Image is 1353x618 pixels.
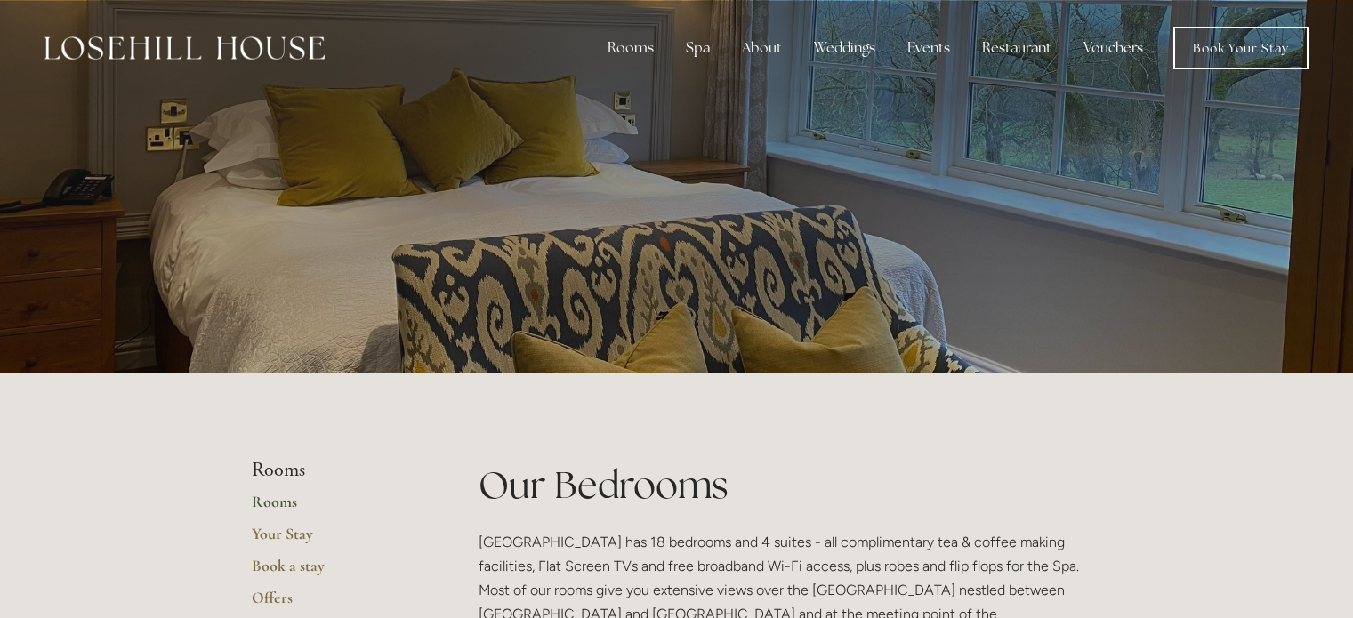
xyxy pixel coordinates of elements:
[252,524,422,556] a: Your Stay
[593,30,668,66] div: Rooms
[252,459,422,482] li: Rooms
[1069,30,1157,66] a: Vouchers
[44,36,325,60] img: Losehill House
[728,30,796,66] div: About
[800,30,890,66] div: Weddings
[893,30,964,66] div: Events
[1173,27,1309,69] a: Book Your Stay
[968,30,1066,66] div: Restaurant
[252,492,422,524] a: Rooms
[252,556,422,588] a: Book a stay
[479,459,1102,511] h1: Our Bedrooms
[672,30,724,66] div: Spa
